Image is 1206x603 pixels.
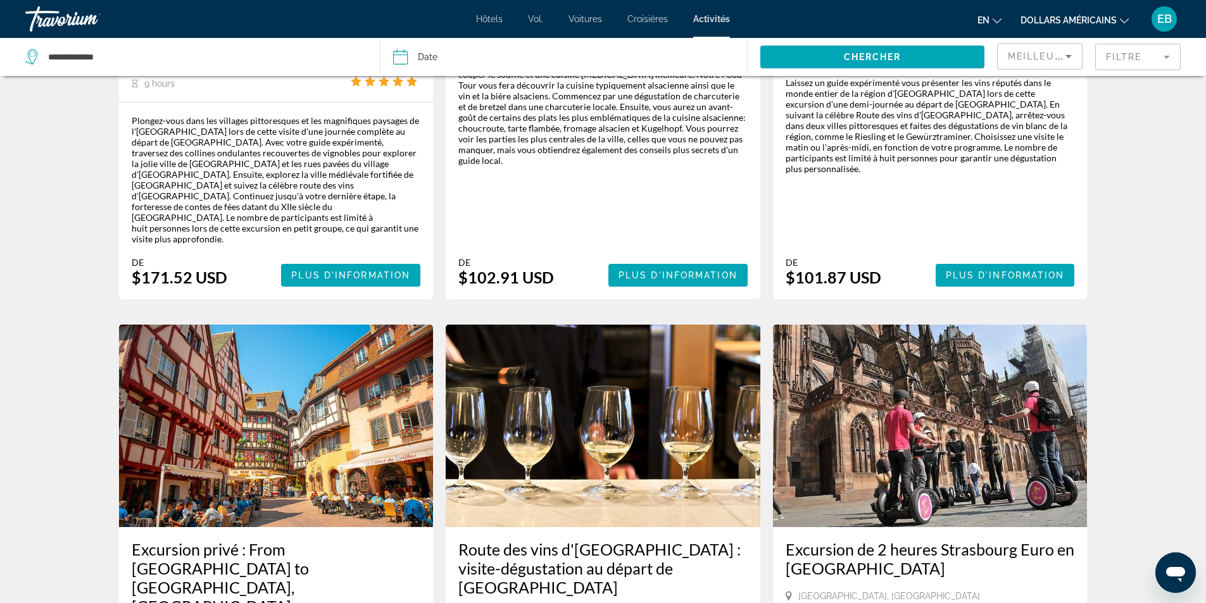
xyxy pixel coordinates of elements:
span: Plus d'information [619,270,738,280]
a: Route des vins d'[GEOGRAPHIC_DATA] : visite-dégustation au départ de [GEOGRAPHIC_DATA] [458,540,748,597]
span: [GEOGRAPHIC_DATA], [GEOGRAPHIC_DATA] [798,591,980,601]
span: Plus d'information [946,270,1065,280]
div: Plongez-vous dans les villages pittoresques et les magnifiques paysages de l'[GEOGRAPHIC_DATA] lo... [132,115,421,244]
a: Travorium [25,3,152,35]
a: Hôtels [476,14,503,24]
a: Activités [693,14,730,24]
font: EB [1157,12,1172,25]
a: Excursion de 2 heures Strasbourg Euro en [GEOGRAPHIC_DATA] [786,540,1075,578]
font: en [977,15,989,25]
button: Plus d'information [281,264,420,287]
mat-select: Sort by [1008,49,1072,64]
button: Changer de devise [1021,11,1129,29]
span: Meilleures ventes [1008,51,1122,61]
div: Laissez un guide expérimenté vous présenter les vins réputés dans le monde entier de la région d'... [786,77,1075,174]
a: Croisières [627,14,668,24]
img: 71.jpg [773,325,1088,527]
button: Filter [1095,43,1181,71]
button: Plus d'information [936,264,1075,287]
div: De [786,257,881,268]
div: $101.87 USD [786,268,881,287]
a: Vol. [528,14,543,24]
div: [GEOGRAPHIC_DATA] est une ville française pittoresque avec des vues à couper le souffle et une cu... [458,58,748,166]
button: Changer de langue [977,11,1002,29]
font: dollars américains [1021,15,1117,25]
div: $102.91 USD [458,268,554,287]
a: Voitures [568,14,602,24]
button: Chercher [760,46,984,68]
button: Plus d'information [608,264,748,287]
button: Date [393,38,748,76]
span: Plus d'information [291,270,410,280]
iframe: Bouton de lancement de la fenêtre de messagerie [1155,552,1196,593]
span: Chercher [844,52,901,62]
div: $171.52 USD [132,268,227,287]
img: c0.jpg [119,325,434,527]
div: De [458,257,554,268]
img: 3e.jpg [446,325,760,527]
span: 9 hours [144,78,175,89]
button: Menu utilisateur [1148,6,1181,32]
div: De [132,257,227,268]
